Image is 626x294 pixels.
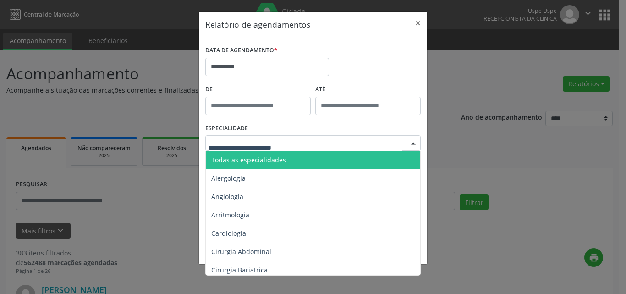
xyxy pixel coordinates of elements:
span: Todas as especialidades [211,155,286,164]
span: Cirurgia Bariatrica [211,266,268,274]
span: Cardiologia [211,229,246,238]
button: Close [409,12,427,34]
h5: Relatório de agendamentos [205,18,310,30]
label: DATA DE AGENDAMENTO [205,44,277,58]
span: Arritmologia [211,211,249,219]
span: Cirurgia Abdominal [211,247,271,256]
label: De [205,83,311,97]
span: Alergologia [211,174,246,183]
span: Angiologia [211,192,243,201]
label: ESPECIALIDADE [205,122,248,136]
label: ATÉ [315,83,421,97]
